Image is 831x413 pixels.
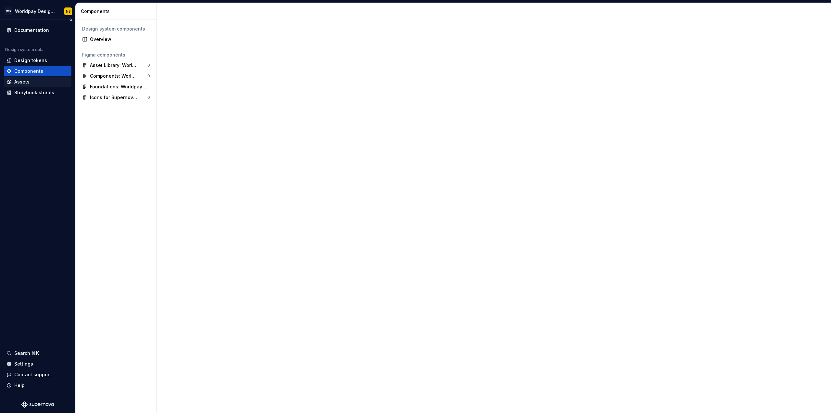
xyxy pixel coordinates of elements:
[90,62,138,69] div: Asset Library: Worldpay Design System
[14,57,47,64] div: Design tokens
[80,82,153,92] a: Foundations: Worldpay Design System
[82,26,150,32] div: Design system components
[90,94,138,101] div: Icons for Supernova Test
[4,369,71,380] button: Contact support
[4,66,71,76] a: Components
[14,89,54,96] div: Storybook stories
[4,359,71,369] a: Settings
[90,73,138,79] div: Components: Worldpay Design System
[14,79,30,85] div: Assets
[5,47,43,52] div: Design system data
[80,60,153,71] a: Asset Library: Worldpay Design System0
[147,73,150,79] div: 0
[81,8,154,15] div: Components
[1,4,74,18] button: WDWorldpay Design SystemNS
[14,27,49,33] div: Documentation
[82,52,150,58] div: Figma components
[66,9,71,14] div: NS
[14,350,39,356] div: Search ⌘K
[14,382,25,389] div: Help
[4,77,71,87] a: Assets
[5,7,12,15] div: WD
[4,87,71,98] a: Storybook stories
[4,25,71,35] a: Documentation
[4,55,71,66] a: Design tokens
[80,71,153,81] a: Components: Worldpay Design System0
[90,84,150,90] div: Foundations: Worldpay Design System
[66,15,75,24] button: Collapse sidebar
[147,63,150,68] div: 0
[14,361,33,367] div: Settings
[80,92,153,103] a: Icons for Supernova Test0
[14,68,43,74] div: Components
[147,95,150,100] div: 0
[4,380,71,391] button: Help
[80,34,153,45] a: Overview
[21,401,54,408] svg: Supernova Logo
[90,36,150,43] div: Overview
[4,348,71,358] button: Search ⌘K
[14,371,51,378] div: Contact support
[15,8,56,15] div: Worldpay Design System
